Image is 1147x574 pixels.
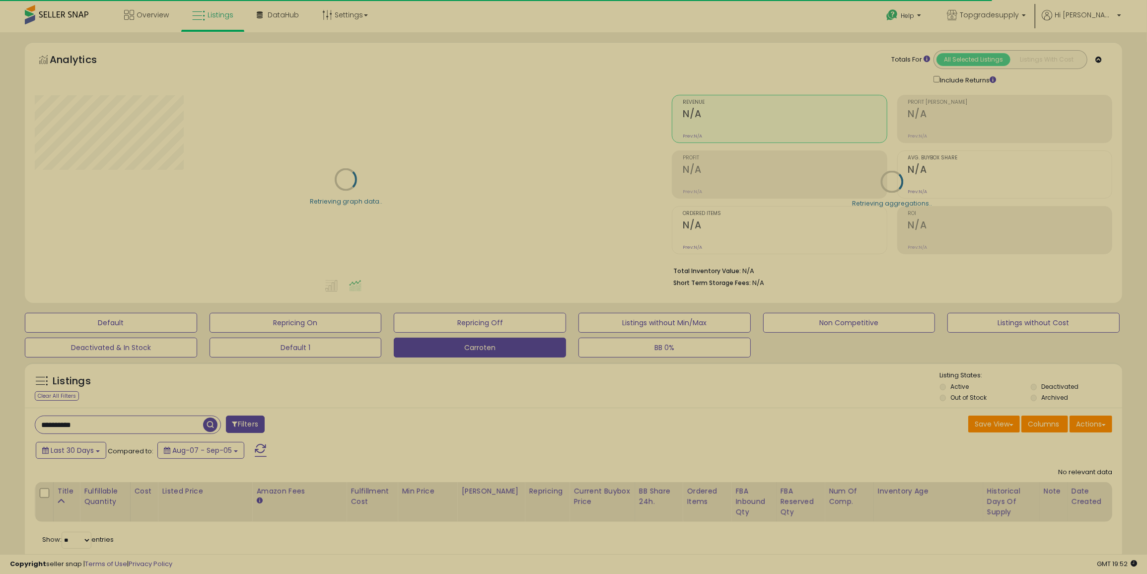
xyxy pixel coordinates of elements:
div: Inventory Age [878,486,979,497]
button: Repricing Off [394,313,566,333]
button: Actions [1070,416,1112,432]
a: Terms of Use [85,559,127,569]
button: Last 30 Days [36,442,106,459]
span: Hi [PERSON_NAME] [1055,10,1114,20]
label: Out of Stock [950,393,987,402]
label: Deactivated [1041,382,1078,391]
span: Topgradesupply [960,10,1019,20]
div: Date Created [1072,486,1108,507]
div: Title [58,486,75,497]
div: Include Returns [926,74,1008,85]
i: Get Help [886,9,898,21]
a: Privacy Policy [129,559,172,569]
button: Deactivated & In Stock [25,338,197,358]
div: FBA inbound Qty [735,486,772,517]
div: BB Share 24h. [639,486,678,507]
div: Retrieving graph data.. [310,197,382,206]
div: Totals For [891,55,930,65]
div: seller snap | | [10,560,172,569]
small: Amazon Fees. [256,497,262,505]
div: Note [1044,486,1063,497]
div: Min Price [402,486,453,497]
div: Amazon Fees [256,486,342,497]
span: Show: entries [42,535,114,544]
button: Columns [1021,416,1068,432]
span: DataHub [268,10,299,20]
span: Overview [137,10,169,20]
div: [PERSON_NAME] [461,486,520,497]
div: Cost [135,486,154,497]
button: Listings without Min/Max [578,313,751,333]
a: Hi [PERSON_NAME] [1042,10,1121,32]
div: Clear All Filters [35,391,79,401]
div: Retrieving aggregations.. [852,199,932,208]
button: Default 1 [210,338,382,358]
button: Listings With Cost [1010,53,1084,66]
button: All Selected Listings [936,53,1010,66]
a: Help [878,1,931,32]
span: 2025-10-6 19:52 GMT [1097,559,1137,569]
strong: Copyright [10,559,46,569]
button: Repricing On [210,313,382,333]
div: FBA Reserved Qty [781,486,821,517]
button: Default [25,313,197,333]
label: Archived [1041,393,1068,402]
span: Compared to: [108,446,153,456]
div: Repricing [529,486,565,497]
p: Listing States: [940,371,1123,380]
span: Listings [208,10,233,20]
button: Aug-07 - Sep-05 [157,442,244,459]
div: Fulfillable Quantity [84,486,126,507]
button: Filters [226,416,265,433]
h5: Analytics [50,53,116,69]
label: Active [950,382,969,391]
h5: Listings [53,374,91,388]
span: Last 30 Days [51,445,94,455]
div: Num of Comp. [829,486,869,507]
button: Carroten [394,338,566,358]
div: Historical Days Of Supply [987,486,1035,517]
button: Listings without Cost [947,313,1120,333]
div: Ordered Items [687,486,727,507]
button: Save View [968,416,1020,432]
span: Help [901,11,914,20]
button: Non Competitive [763,313,935,333]
div: Fulfillment Cost [351,486,393,507]
span: Columns [1028,419,1059,429]
span: Aug-07 - Sep-05 [172,445,232,455]
div: Listed Price [162,486,248,497]
div: No relevant data [1058,468,1112,477]
div: Current Buybox Price [573,486,630,507]
button: BB 0% [578,338,751,358]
